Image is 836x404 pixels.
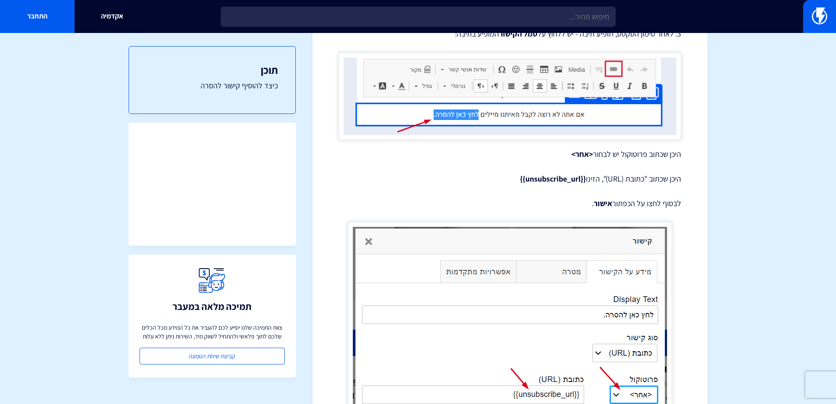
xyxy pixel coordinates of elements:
h3: תוכן [147,64,278,76]
h3: תמיכה מלאה במעבר [172,301,251,312]
strong: סמל הקישור [499,29,538,39]
a: כיצד להוסיף קישור להסרה [147,80,278,91]
p: היכן שכתוב פרוטוקול יש לבחור [339,149,681,160]
a: קביעת שיחת הטמעה [140,348,285,364]
strong: {{unsubscribe_url}} [520,174,586,184]
p: 3. לאחר סימון הטקסט, תופיע תיבה - יש ללחוץ על המופיע בתיבה: [339,28,681,40]
p: צוות התמיכה שלנו יסייע לכם להעביר את כל המידע מכל הכלים שלכם לתוך פלאשי ולהתחיל לשווק מיד, השירות... [140,323,285,341]
strong: <אחר> [571,149,593,159]
p: לבסוף לחצו על הכפתור . [339,198,681,209]
input: חיפוש מהיר... [221,7,616,27]
p: היכן שכתוב "כתובת (URL)", הזינו [339,173,681,185]
strong: אישור [594,198,612,208]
